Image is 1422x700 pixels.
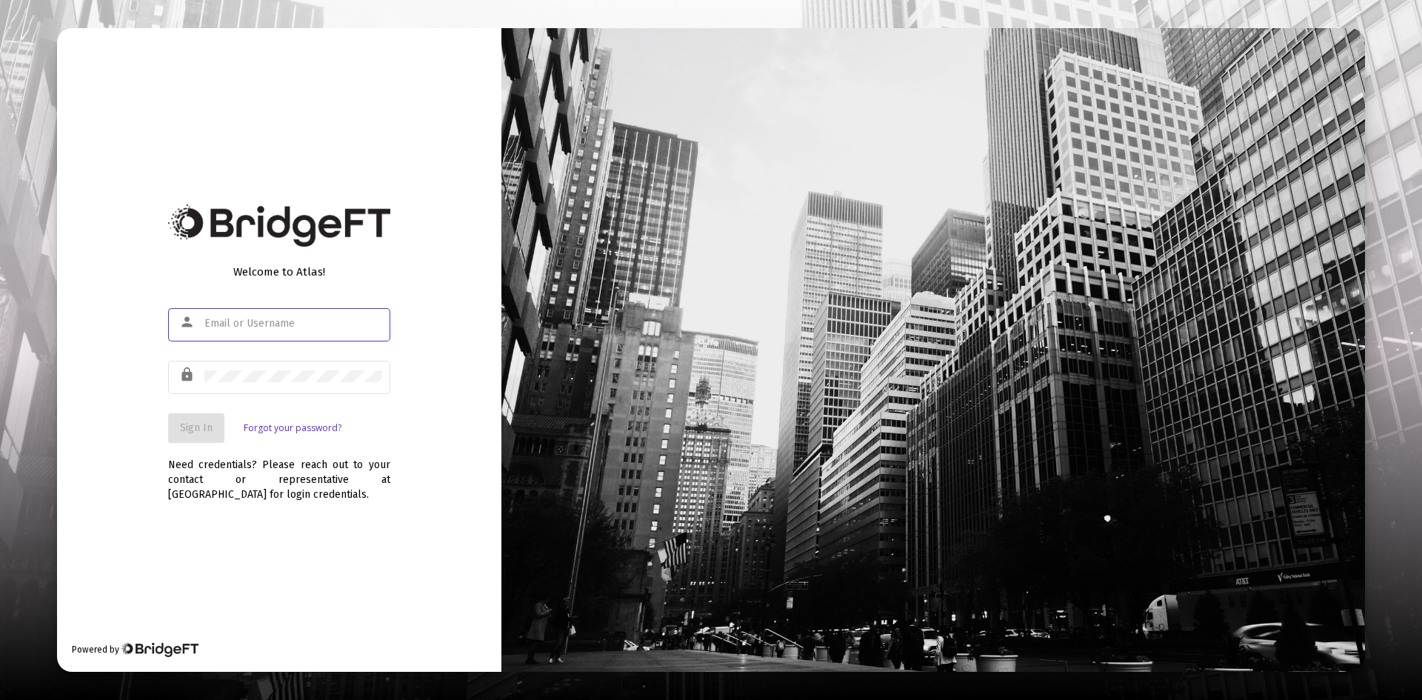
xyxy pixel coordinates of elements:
[168,204,390,247] img: Bridge Financial Technology Logo
[168,264,390,279] div: Welcome to Atlas!
[244,421,341,436] a: Forgot your password?
[168,413,224,443] button: Sign In
[179,366,197,384] mat-icon: lock
[204,318,382,330] input: Email or Username
[72,642,198,657] div: Powered by
[179,313,197,331] mat-icon: person
[180,421,213,434] span: Sign In
[121,642,198,657] img: Bridge Financial Technology Logo
[168,443,390,502] div: Need credentials? Please reach out to your contact or representative at [GEOGRAPHIC_DATA] for log...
